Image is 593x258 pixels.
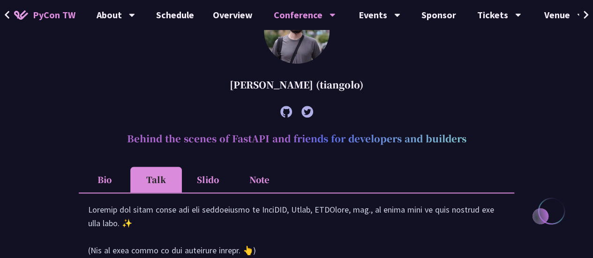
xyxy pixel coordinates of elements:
li: Bio [79,167,130,192]
div: [PERSON_NAME] (tiangolo) [79,71,514,99]
span: PyCon TW [33,8,75,22]
li: Note [233,167,285,192]
a: PyCon TW [5,3,85,27]
img: Home icon of PyCon TW 2025 [14,10,28,20]
li: Slido [182,167,233,192]
h2: Behind the scenes of FastAPI and friends for developers and builders [79,125,514,153]
li: Talk [130,167,182,192]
